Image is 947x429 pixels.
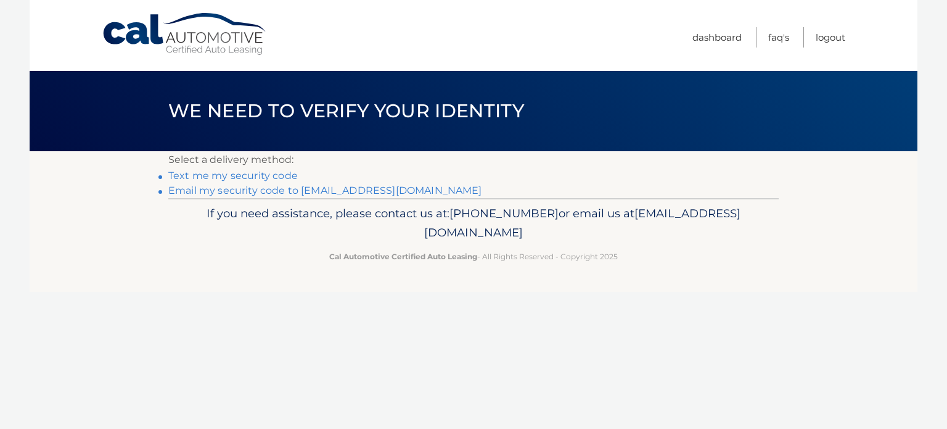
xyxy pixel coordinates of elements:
p: - All Rights Reserved - Copyright 2025 [176,250,771,263]
a: Text me my security code [168,170,298,181]
a: Email my security code to [EMAIL_ADDRESS][DOMAIN_NAME] [168,185,482,196]
a: Logout [816,27,845,48]
span: [PHONE_NUMBER] [449,206,559,220]
p: Select a delivery method: [168,151,779,169]
p: If you need assistance, please contact us at: or email us at [176,204,771,243]
a: FAQ's [768,27,789,48]
span: We need to verify your identity [168,99,524,122]
a: Cal Automotive [102,12,268,56]
a: Dashboard [692,27,742,48]
strong: Cal Automotive Certified Auto Leasing [329,252,477,261]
